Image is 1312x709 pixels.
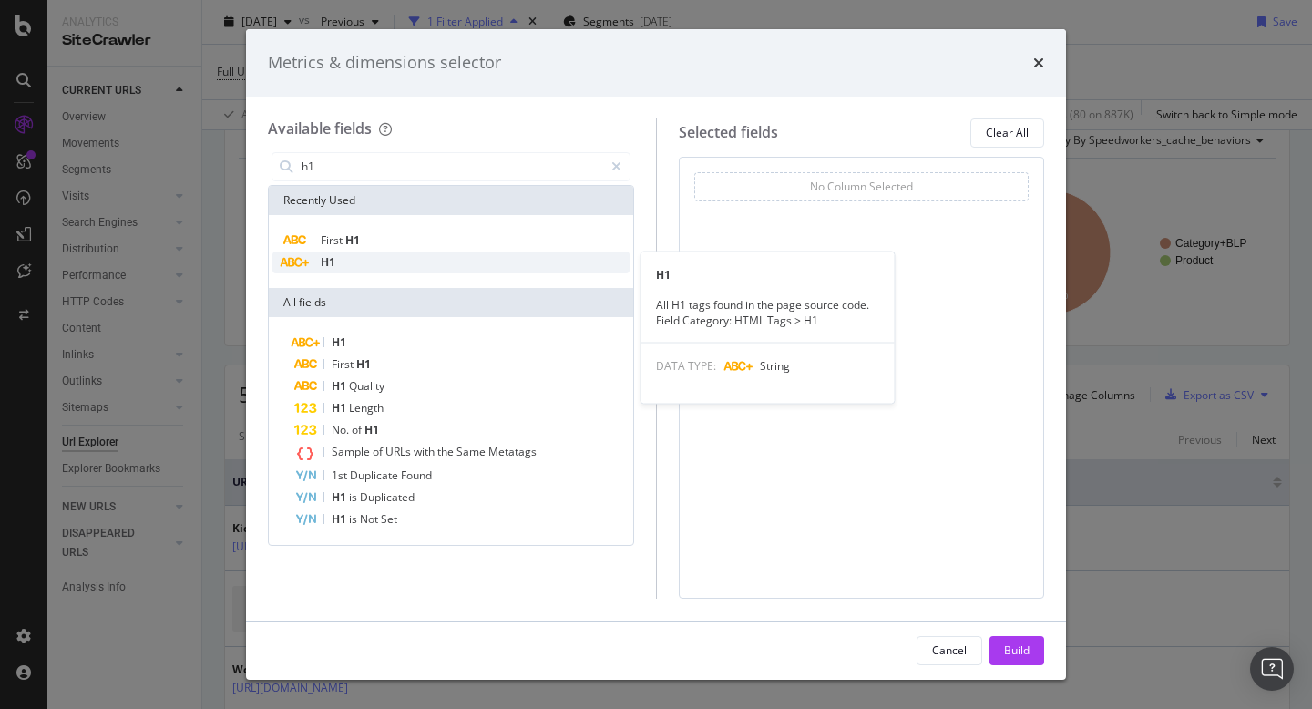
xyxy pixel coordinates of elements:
[332,422,352,437] span: No.
[401,468,432,483] span: Found
[349,400,384,416] span: Length
[300,153,603,180] input: Search by field name
[1004,642,1030,658] div: Build
[437,444,456,459] span: the
[917,636,982,665] button: Cancel
[352,422,364,437] span: of
[381,511,397,527] span: Set
[810,179,913,194] div: No Column Selected
[641,267,895,283] div: H1
[321,254,335,270] span: H1
[332,511,349,527] span: H1
[414,444,437,459] span: with
[932,642,967,658] div: Cancel
[360,489,415,505] span: Duplicated
[268,118,372,139] div: Available fields
[1250,647,1294,691] div: Open Intercom Messenger
[970,118,1044,148] button: Clear All
[760,358,790,374] span: String
[246,29,1066,680] div: modal
[679,122,778,143] div: Selected fields
[332,400,349,416] span: H1
[989,636,1044,665] button: Build
[456,444,488,459] span: Same
[349,378,384,394] span: Quality
[269,288,633,317] div: All fields
[986,125,1029,140] div: Clear All
[356,356,371,372] span: H1
[641,297,895,328] div: All H1 tags found in the page source code. Field Category: HTML Tags > H1
[488,444,537,459] span: Metatags
[364,422,379,437] span: H1
[268,51,501,75] div: Metrics & dimensions selector
[1033,51,1044,75] div: times
[349,511,360,527] span: is
[385,444,414,459] span: URLs
[332,356,356,372] span: First
[269,186,633,215] div: Recently Used
[350,468,401,483] span: Duplicate
[349,489,360,505] span: is
[332,489,349,505] span: H1
[656,358,716,374] span: DATA TYPE:
[332,444,373,459] span: Sample
[332,334,346,350] span: H1
[360,511,381,527] span: Not
[321,232,345,248] span: First
[332,468,350,483] span: 1st
[332,378,349,394] span: H1
[373,444,385,459] span: of
[345,232,360,248] span: H1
